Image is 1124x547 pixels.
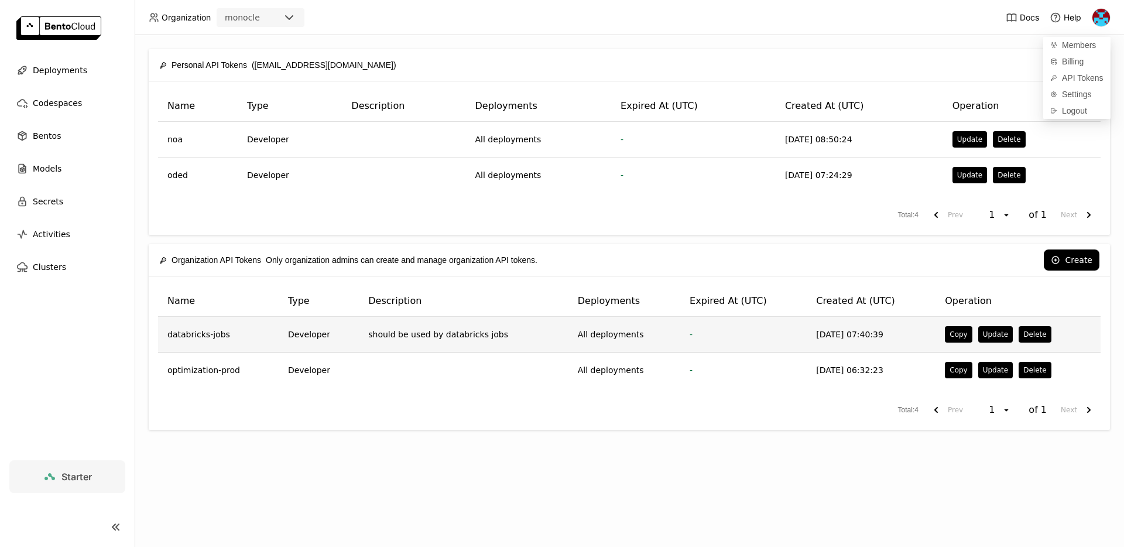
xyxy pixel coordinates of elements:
[985,404,1002,416] div: 1
[776,122,943,158] td: [DATE] 08:50:24
[1029,404,1047,416] span: of 1
[33,260,66,274] span: Clusters
[9,59,125,82] a: Deployments
[33,63,87,77] span: Deployments
[159,248,537,272] div: Only organization admins can create and manage organization API tokens.
[158,317,279,353] td: databricks-jobs
[9,91,125,115] a: Codespaces
[261,12,262,24] input: Selected monocle.
[466,122,611,158] td: All deployments
[1092,9,1110,26] img: Oded Valtzer
[9,460,125,493] a: Starter
[568,286,680,317] th: Deployments
[924,204,968,225] button: previous page. current page 1 of 1
[978,362,1013,378] button: Update
[568,317,680,353] td: All deployments
[1062,105,1087,116] span: Logout
[238,158,342,193] td: Developer
[690,330,693,339] span: -
[172,59,247,71] span: Personal API Tokens
[1056,204,1101,225] button: next page. current page 1 of 1
[158,91,238,122] th: Name
[159,53,396,77] div: ([EMAIL_ADDRESS][DOMAIN_NAME])
[9,157,125,180] a: Models
[238,122,342,158] td: Developer
[993,131,1025,148] button: Delete
[1002,210,1011,220] svg: open
[945,362,972,378] button: Copy
[158,158,238,193] td: oded
[342,91,465,122] th: Description
[466,91,611,122] th: Deployments
[279,317,359,353] td: Developer
[162,12,211,23] span: Organization
[1002,405,1011,415] svg: open
[16,16,101,40] img: logo
[690,365,693,375] span: -
[1043,53,1111,70] a: Billing
[985,209,1002,221] div: 1
[238,91,342,122] th: Type
[1029,209,1047,221] span: of 1
[978,326,1013,343] button: Update
[359,286,568,317] th: Description
[61,471,92,483] span: Starter
[1019,326,1051,343] button: Delete
[33,129,61,143] span: Bentos
[621,135,623,144] span: -
[1006,12,1039,23] a: Docs
[1043,102,1111,119] div: Logout
[9,124,125,148] a: Bentos
[33,96,82,110] span: Codespaces
[279,353,359,388] td: Developer
[1056,399,1101,420] button: next page. current page 1 of 1
[158,353,279,388] td: optimization-prod
[1043,37,1111,53] a: Members
[359,317,568,353] td: should be used by databricks jobs
[568,353,680,388] td: All deployments
[1019,362,1051,378] button: Delete
[172,254,261,266] span: Organization API Tokens
[621,170,623,180] span: -
[935,286,1101,317] th: Operation
[1043,86,1111,102] a: Settings
[776,158,943,193] td: [DATE] 07:24:29
[952,131,987,148] button: Update
[1062,56,1084,67] span: Billing
[33,162,61,176] span: Models
[9,223,125,246] a: Activities
[1050,12,1081,23] div: Help
[611,91,776,122] th: Expired At (UTC)
[924,399,968,420] button: previous page. current page 1 of 1
[993,167,1025,183] button: Delete
[807,353,935,388] td: [DATE] 06:32:23
[33,227,70,241] span: Activities
[1043,70,1111,86] a: API Tokens
[776,91,943,122] th: Created At (UTC)
[33,194,63,208] span: Secrets
[952,167,987,183] button: Update
[1062,89,1092,100] span: Settings
[158,122,238,158] td: noa
[9,255,125,279] a: Clusters
[1064,12,1081,23] span: Help
[1062,73,1104,83] span: API Tokens
[945,326,972,343] button: Copy
[943,91,1101,122] th: Operation
[158,286,279,317] th: Name
[1020,12,1039,23] span: Docs
[898,405,919,416] span: Total : 4
[807,317,935,353] td: [DATE] 07:40:39
[680,286,807,317] th: Expired At (UTC)
[1062,40,1096,50] span: Members
[898,210,919,221] span: Total : 4
[466,158,611,193] td: All deployments
[279,286,359,317] th: Type
[9,190,125,213] a: Secrets
[1044,249,1099,271] button: Create
[225,12,260,23] div: monocle
[807,286,935,317] th: Created At (UTC)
